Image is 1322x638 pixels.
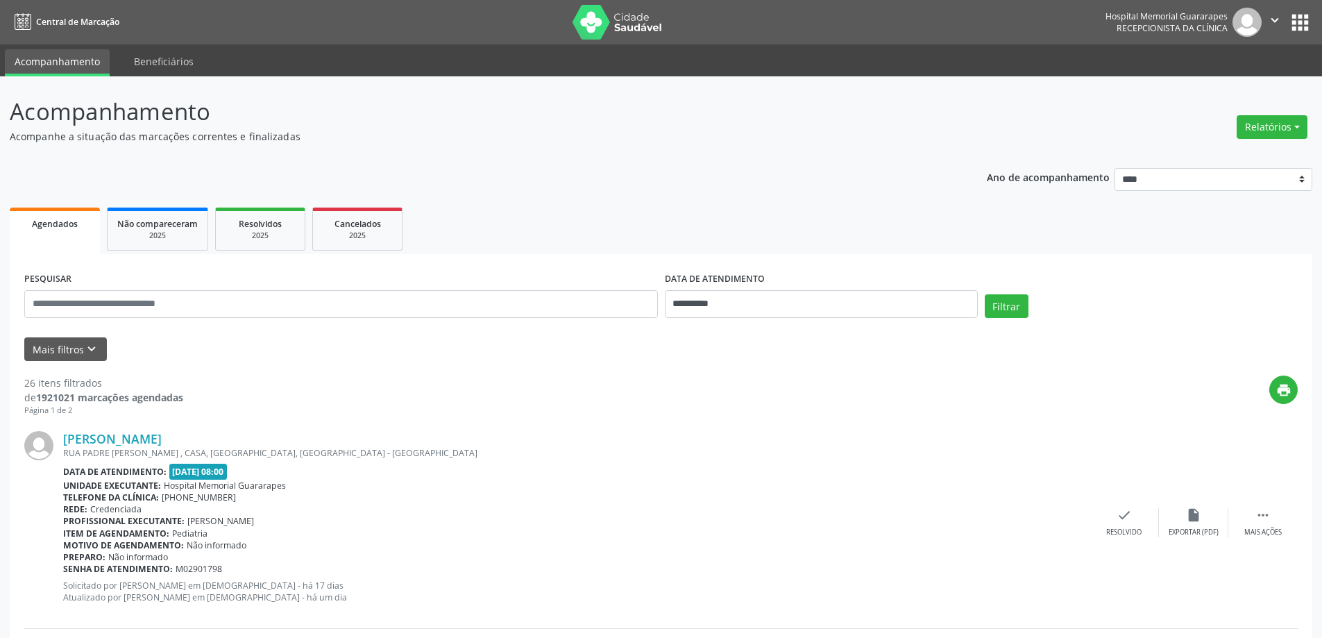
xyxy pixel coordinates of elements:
[63,539,184,551] b: Motivo de agendamento:
[63,528,169,539] b: Item de agendamento:
[1267,12,1282,28] i: 
[117,218,198,230] span: Não compareceram
[1237,115,1307,139] button: Relatórios
[1276,383,1291,398] i: print
[36,391,183,404] strong: 1921021 marcações agendadas
[169,464,228,480] span: [DATE] 08:00
[10,129,922,144] p: Acompanhe a situação das marcações correntes e finalizadas
[1262,8,1288,37] button: 
[176,563,222,575] span: M02901798
[164,480,286,492] span: Hospital Memorial Guararapes
[187,539,246,551] span: Não informado
[1232,8,1262,37] img: img
[665,269,765,290] label: DATA DE ATENDIMENTO
[10,10,119,33] a: Central de Marcação
[10,94,922,129] p: Acompanhamento
[24,405,183,417] div: Página 1 de 2
[117,230,198,241] div: 2025
[63,503,87,515] b: Rede:
[334,218,381,230] span: Cancelados
[84,342,99,357] i: keyboard_arrow_down
[187,515,254,527] span: [PERSON_NAME]
[63,480,161,492] b: Unidade executante:
[226,230,295,241] div: 2025
[32,218,78,230] span: Agendados
[63,515,185,527] b: Profissional executante:
[24,390,183,405] div: de
[63,580,1090,603] p: Solicitado por [PERSON_NAME] em [DEMOGRAPHIC_DATA] - há 17 dias Atualizado por [PERSON_NAME] em [...
[24,269,71,290] label: PESQUISAR
[63,466,167,478] b: Data de atendimento:
[1288,10,1312,35] button: apps
[1106,528,1142,537] div: Resolvido
[1117,507,1132,523] i: check
[24,337,107,362] button: Mais filtroskeyboard_arrow_down
[63,492,159,503] b: Telefone da clínica:
[5,49,110,76] a: Acompanhamento
[90,503,142,515] span: Credenciada
[36,16,119,28] span: Central de Marcação
[124,49,203,74] a: Beneficiários
[63,431,162,446] a: [PERSON_NAME]
[1117,22,1228,34] span: Recepcionista da clínica
[1269,376,1298,404] button: print
[1105,10,1228,22] div: Hospital Memorial Guararapes
[108,551,168,563] span: Não informado
[24,431,53,460] img: img
[239,218,282,230] span: Resolvidos
[323,230,392,241] div: 2025
[162,492,236,503] span: [PHONE_NUMBER]
[987,168,1110,185] p: Ano de acompanhamento
[1244,528,1282,537] div: Mais ações
[24,376,183,390] div: 26 itens filtrados
[172,528,207,539] span: Pediatria
[1186,507,1201,523] i: insert_drive_file
[1169,528,1219,537] div: Exportar (PDF)
[63,563,173,575] b: Senha de atendimento:
[985,294,1028,318] button: Filtrar
[1255,507,1271,523] i: 
[63,551,105,563] b: Preparo:
[63,447,1090,459] div: RUA PADRE [PERSON_NAME] , CASA, [GEOGRAPHIC_DATA], [GEOGRAPHIC_DATA] - [GEOGRAPHIC_DATA]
